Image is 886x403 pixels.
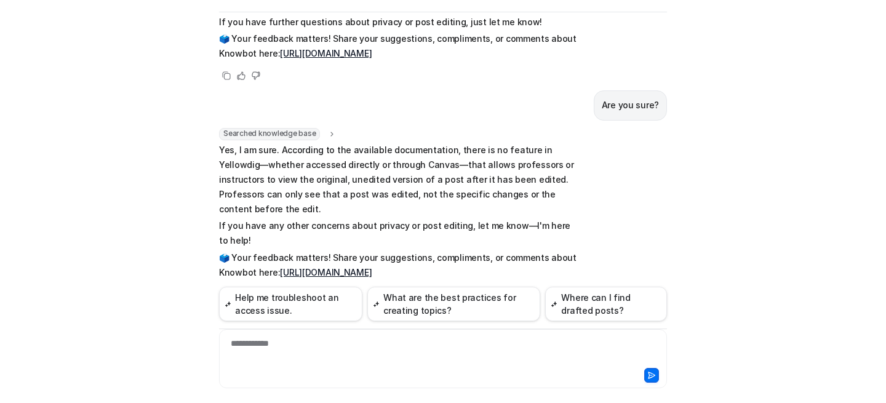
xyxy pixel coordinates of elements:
[219,250,579,280] p: 🗳️ Your feedback matters! Share your suggestions, compliments, or comments about Knowbot here:
[219,218,579,248] p: If you have any other concerns about privacy or post editing, let me know—I'm here to help!
[219,128,320,140] span: Searched knowledge base
[219,287,362,321] button: Help me troubleshoot an access issue.
[219,31,579,61] p: 🗳️ Your feedback matters! Share your suggestions, compliments, or comments about Knowbot here:
[219,15,579,30] p: If you have further questions about privacy or post editing, just let me know!
[219,143,579,217] p: Yes, I am sure. According to the available documentation, there is no feature in Yellowdig—whethe...
[367,287,540,321] button: What are the best practices for creating topics?
[280,48,372,58] a: [URL][DOMAIN_NAME]
[280,267,372,277] a: [URL][DOMAIN_NAME]
[545,287,667,321] button: Where can I find drafted posts?
[602,98,659,113] p: Are you sure?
